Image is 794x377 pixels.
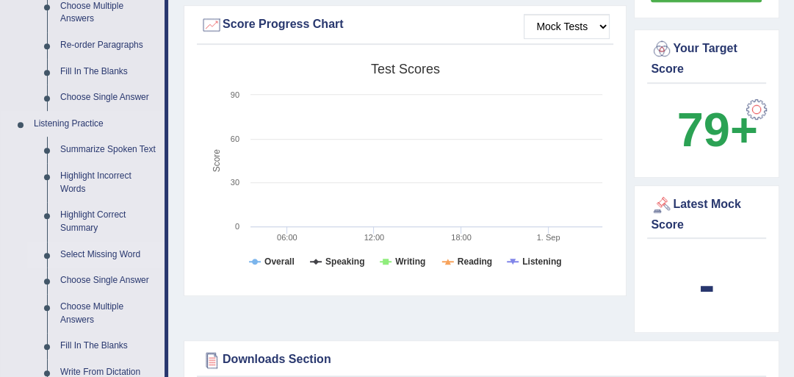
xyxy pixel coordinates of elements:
text: 30 [231,178,239,187]
tspan: Speaking [325,256,364,267]
div: Score Progress Chart [201,14,610,36]
text: 06:00 [277,233,297,242]
text: 12:00 [364,233,385,242]
a: Highlight Incorrect Words [54,163,165,202]
div: Latest Mock Score [651,194,762,234]
a: Listening Practice [27,111,165,137]
a: Choose Single Answer [54,85,165,111]
div: Downloads Section [201,349,762,371]
a: Choose Single Answer [54,268,165,294]
b: 79+ [677,103,758,157]
a: Choose Multiple Answers [54,294,165,333]
a: Summarize Spoken Text [54,137,165,163]
tspan: Score [212,149,222,173]
tspan: Test scores [371,62,440,76]
tspan: Overall [264,256,295,267]
div: Your Target Score [651,38,762,78]
b: - [699,258,715,312]
text: 0 [235,222,239,231]
text: 60 [231,134,239,143]
tspan: Listening [522,256,561,267]
tspan: Writing [395,256,425,267]
a: Fill In The Blanks [54,333,165,359]
a: Fill In The Blanks [54,59,165,85]
a: Highlight Correct Summary [54,202,165,241]
text: 90 [231,90,239,99]
tspan: 1. Sep [537,233,560,242]
a: Re-order Paragraphs [54,32,165,59]
a: Select Missing Word [54,242,165,268]
text: 18:00 [451,233,472,242]
tspan: Reading [458,256,492,267]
